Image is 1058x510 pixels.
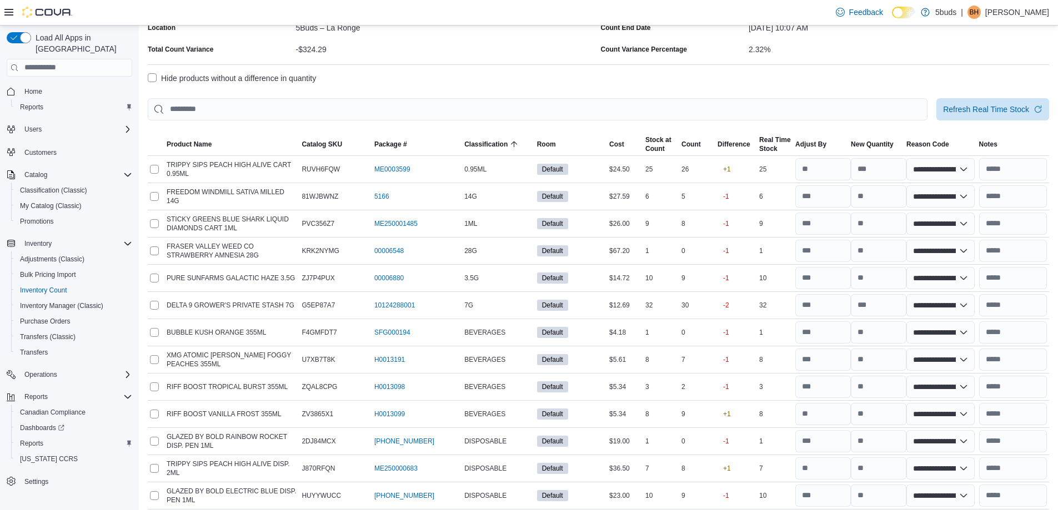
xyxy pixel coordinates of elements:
span: Reports [20,103,43,112]
span: Inventory Count [16,284,132,297]
span: Customers [20,145,132,159]
button: Settings [2,473,137,489]
p: -1 [723,437,729,446]
button: Product Name [164,138,299,151]
a: Promotions [16,215,58,228]
a: Canadian Compliance [16,406,90,419]
div: 6 [757,190,793,203]
div: 10 [643,271,679,285]
div: $24.50 [607,163,643,176]
a: [PHONE_NUMBER] [374,491,434,500]
div: 32 [757,299,793,312]
a: Bulk Pricing Import [16,268,81,281]
div: 10 [643,489,679,502]
button: Inventory [2,236,137,251]
button: Classification [462,138,534,151]
span: U7XB7T8K [302,355,335,364]
div: 1 [643,326,679,339]
button: Users [2,122,137,137]
span: Load All Apps in [GEOGRAPHIC_DATA] [31,32,132,54]
div: 5Buds – La Ronge [295,19,596,32]
label: Count End Date [601,23,651,32]
span: HUYYWUCC [302,491,341,500]
button: My Catalog (Classic) [11,198,137,214]
span: Default [537,354,568,365]
button: Users [20,123,46,136]
span: Bulk Pricing Import [16,268,132,281]
button: Adjustments (Classic) [11,251,137,267]
div: 8 [679,462,715,475]
div: 14G [462,190,534,203]
div: BEVERAGES [462,380,534,393]
div: 9 [679,407,715,421]
p: | [961,6,963,19]
div: 1ML [462,217,534,230]
p: -2 [723,301,729,310]
a: Home [20,85,47,98]
p: -1 [723,246,729,255]
span: Default [537,490,568,501]
img: Cova [22,7,72,18]
span: 2DJ84MCX [302,437,335,446]
a: ME250001485 [374,219,418,228]
span: Default [542,219,563,229]
span: RIFF BOOST TROPICAL BURST 355ML [167,382,288,391]
div: $14.72 [607,271,643,285]
div: $19.00 [607,435,643,448]
div: 0.95ML [462,163,534,176]
div: 5 [679,190,715,203]
div: 32 [643,299,679,312]
button: Catalog SKU [299,138,372,151]
button: Operations [2,367,137,382]
a: ME0003599 [374,165,410,174]
p: -1 [723,274,729,282]
button: Catalog [20,168,52,181]
span: Product Name [167,140,212,149]
div: 3 [643,380,679,393]
span: Catalog [24,170,47,179]
span: Difference [718,140,750,149]
span: J870RFQN [302,464,335,473]
div: DISPOSABLE [462,462,534,475]
div: $5.34 [607,407,643,421]
div: 1 [757,435,793,448]
span: TRIPPY SIPS PEACH HIGH ALIVE DISP. 2ML [167,459,297,477]
span: [US_STATE] CCRS [20,455,78,463]
span: Home [20,84,132,98]
span: Users [20,123,132,136]
span: Operations [24,370,57,379]
button: Canadian Compliance [11,405,137,420]
div: $12.69 [607,299,643,312]
a: 00006548 [374,246,404,255]
div: 25 [757,163,793,176]
button: Refresh Real Time Stock [936,98,1049,120]
span: TRIPPY SIPS PEACH HIGH ALIVE CART 0.95ML [167,160,297,178]
div: $26.00 [607,217,643,230]
span: Users [24,125,42,134]
a: Adjustments (Classic) [16,253,89,266]
span: ZQAL8CPG [302,382,337,391]
button: Promotions [11,214,137,229]
div: 26 [679,163,715,176]
span: Promotions [16,215,132,228]
button: Transfers (Classic) [11,329,137,345]
div: BEVERAGES [462,353,534,366]
span: Classification (Classic) [16,184,132,197]
div: -$324.29 [295,41,596,54]
button: Customers [2,144,137,160]
div: 6 [643,190,679,203]
span: Reports [24,392,48,401]
span: Washington CCRS [16,452,132,466]
span: Adjustments (Classic) [20,255,84,264]
div: 0 [679,326,715,339]
button: Classification (Classic) [11,183,137,198]
span: Real Time Stock [759,135,790,153]
span: Default [537,164,568,175]
span: Adjustments (Classic) [16,253,132,266]
a: Reports [16,437,48,450]
a: Reports [16,100,48,114]
span: Inventory Manager (Classic) [20,301,103,310]
span: Default [537,300,568,311]
span: XMG ATOMIC SOURS FOGGY PEACHES 355ML [167,351,297,368]
button: [US_STATE] CCRS [11,451,137,467]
